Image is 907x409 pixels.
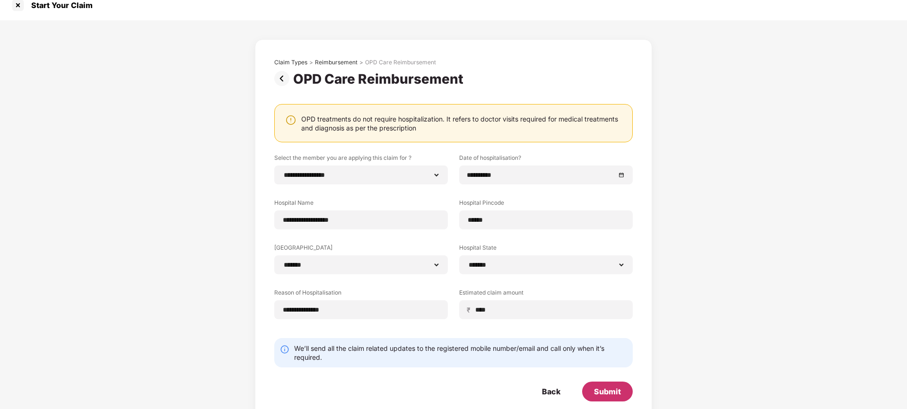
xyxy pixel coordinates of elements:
[274,71,293,86] img: svg+xml;base64,PHN2ZyBpZD0iUHJldi0zMngzMiIgeG1sbnM9Imh0dHA6Ly93d3cudzMub3JnLzIwMDAvc3ZnIiB3aWR0aD...
[459,288,633,300] label: Estimated claim amount
[467,305,474,314] span: ₹
[542,386,560,397] div: Back
[274,59,307,66] div: Claim Types
[285,114,297,126] img: svg+xml;base64,PHN2ZyBpZD0iV2FybmluZ18tXzI0eDI0IiBkYXRhLW5hbWU9Ildhcm5pbmcgLSAyNHgyNCIgeG1sbnM9Im...
[274,199,448,210] label: Hospital Name
[26,0,93,10] div: Start Your Claim
[594,386,621,397] div: Submit
[459,154,633,165] label: Date of hospitalisation?
[301,114,623,132] div: OPD treatments do not require hospitalization. It refers to doctor visits required for medical tr...
[294,344,627,362] div: We’ll send all the claim related updates to the registered mobile number/email and call only when...
[274,154,448,165] label: Select the member you are applying this claim for ?
[359,59,363,66] div: >
[274,244,448,255] label: [GEOGRAPHIC_DATA]
[293,71,467,87] div: OPD Care Reimbursement
[309,59,313,66] div: >
[315,59,358,66] div: Reimbursement
[459,199,633,210] label: Hospital Pincode
[365,59,436,66] div: OPD Care Reimbursement
[274,288,448,300] label: Reason of Hospitalisation
[280,345,289,354] img: svg+xml;base64,PHN2ZyBpZD0iSW5mby0yMHgyMCIgeG1sbnM9Imh0dHA6Ly93d3cudzMub3JnLzIwMDAvc3ZnIiB3aWR0aD...
[459,244,633,255] label: Hospital State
